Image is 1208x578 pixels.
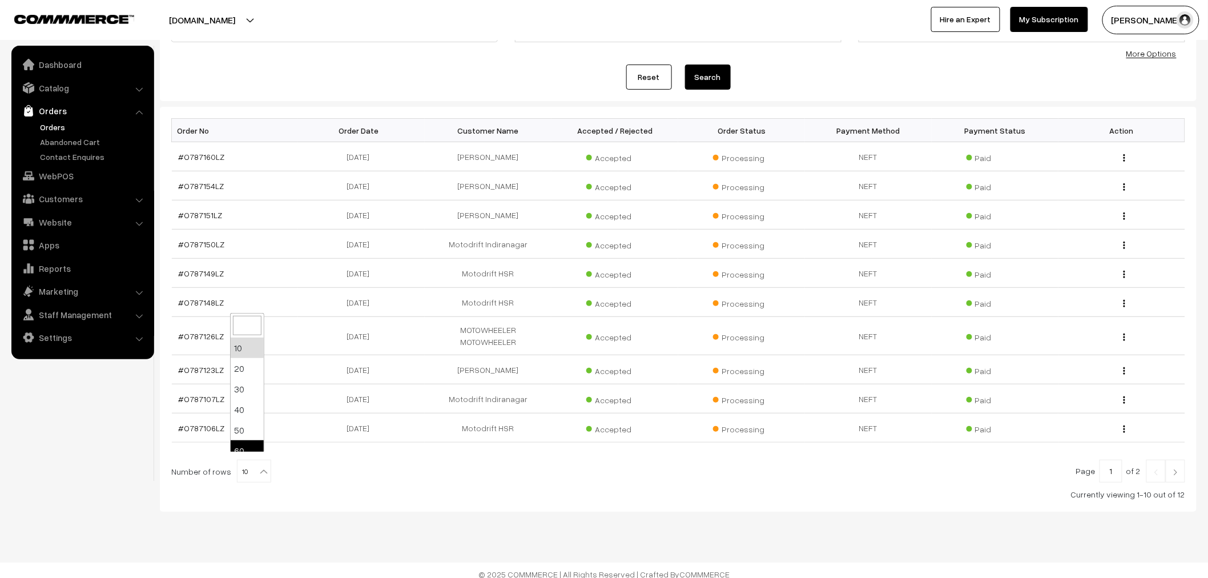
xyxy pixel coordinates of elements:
img: Menu [1124,396,1125,404]
a: #O787123LZ [179,365,224,375]
button: Search [685,65,731,90]
a: #O787148LZ [179,298,224,307]
a: #O787154LZ [179,181,224,191]
a: #O787151LZ [179,210,223,220]
a: Marketing [14,281,150,302]
li: 10 [231,338,264,358]
span: Paid [967,328,1024,343]
li: 20 [231,358,264,379]
a: Reset [626,65,672,90]
td: NEFT [805,259,932,288]
li: 30 [231,379,264,399]
span: Accepted [586,295,643,310]
td: NEFT [805,288,932,317]
td: Motodrift Indiranagar [425,230,551,259]
span: Processing [713,178,770,193]
td: NEFT [805,171,932,200]
li: 40 [231,399,264,420]
td: [PERSON_NAME] [425,355,551,384]
span: Paid [967,295,1024,310]
td: [DATE] [298,355,425,384]
span: Page [1076,466,1096,476]
img: Menu [1124,367,1125,375]
span: Paid [967,149,1024,164]
td: MOTOWHEELER MOTOWHEELER [425,317,551,355]
img: Menu [1124,154,1125,162]
li: 50 [231,420,264,440]
img: Menu [1124,334,1125,341]
img: Menu [1124,183,1125,191]
th: Accepted / Rejected [551,119,678,142]
a: Reports [14,258,150,279]
a: Abandoned Cart [37,136,150,148]
span: Accepted [586,178,643,193]
span: Accepted [586,207,643,222]
span: Paid [967,178,1024,193]
a: #O787150LZ [179,239,225,249]
a: Catalog [14,78,150,98]
td: [DATE] [298,230,425,259]
td: NEFT [805,142,932,171]
li: 60 [231,440,264,461]
a: Website [14,212,150,232]
th: Customer Name [425,119,551,142]
a: #O787107LZ [179,394,225,404]
td: NEFT [805,317,932,355]
img: Menu [1124,426,1125,433]
span: Accepted [586,362,643,377]
td: [DATE] [298,171,425,200]
a: Staff Management [14,304,150,325]
td: Motodrift HSR [425,414,551,443]
span: Paid [967,391,1024,406]
span: Processing [713,207,770,222]
td: NEFT [805,414,932,443]
a: Hire an Expert [931,7,1000,32]
span: Accepted [586,266,643,280]
a: #O787106LZ [179,423,225,433]
td: NEFT [805,230,932,259]
a: Orders [37,121,150,133]
span: Paid [967,420,1024,435]
span: Paid [967,362,1024,377]
th: Payment Method [805,119,932,142]
span: 10 [237,460,271,483]
img: Menu [1124,300,1125,307]
td: Motodrift Indiranagar [425,384,551,414]
td: [DATE] [298,317,425,355]
span: Accepted [586,420,643,435]
td: [DATE] [298,288,425,317]
span: Processing [713,420,770,435]
a: Contact Enquires [37,151,150,163]
a: Customers [14,188,150,209]
a: Dashboard [14,54,150,75]
td: Motodrift HSR [425,259,551,288]
th: Payment Status [932,119,1058,142]
div: Currently viewing 1-10 out of 12 [171,488,1185,500]
img: user [1177,11,1194,29]
span: Processing [713,328,770,343]
img: Menu [1124,242,1125,249]
a: WebPOS [14,166,150,186]
a: Settings [14,327,150,348]
td: Motodrift HSR [425,288,551,317]
a: More Options [1126,49,1177,58]
span: Paid [967,266,1024,280]
a: #O787160LZ [179,152,225,162]
td: [DATE] [298,384,425,414]
img: Right [1170,469,1181,476]
td: [DATE] [298,414,425,443]
span: Processing [713,266,770,280]
span: Number of rows [171,465,231,477]
td: NEFT [805,384,932,414]
td: [PERSON_NAME] [425,142,551,171]
span: Processing [713,149,770,164]
span: Accepted [586,149,643,164]
a: Orders [14,101,150,121]
a: #O787149LZ [179,268,224,278]
th: Order No [172,119,299,142]
td: [PERSON_NAME] [425,171,551,200]
img: Left [1151,469,1161,476]
span: Paid [967,236,1024,251]
td: [DATE] [298,200,425,230]
span: Paid [967,207,1024,222]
